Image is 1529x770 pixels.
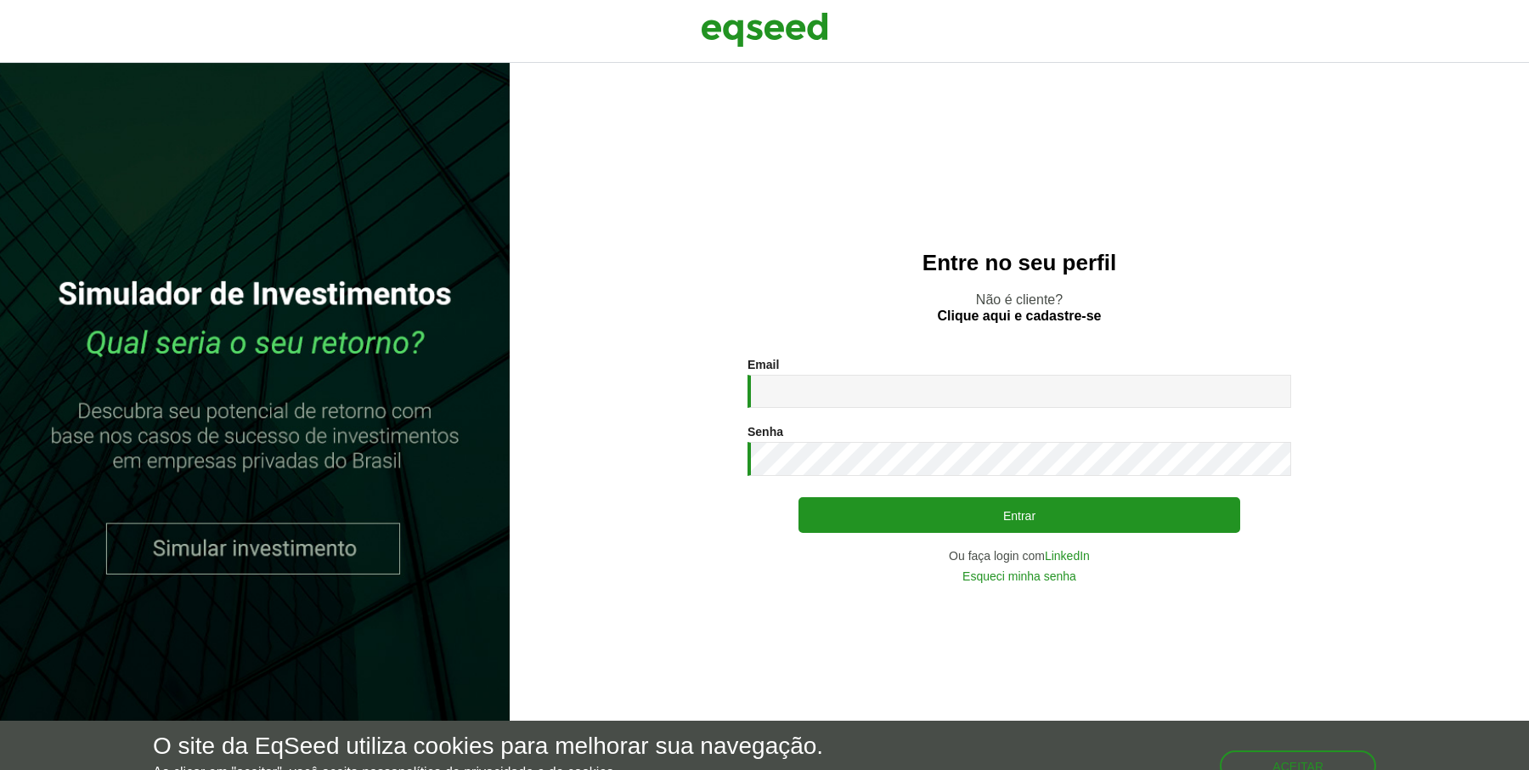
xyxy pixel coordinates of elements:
[748,359,779,371] label: Email
[798,497,1240,533] button: Entrar
[938,309,1102,323] a: Clique aqui e cadastre-se
[1045,550,1090,562] a: LinkedIn
[962,570,1076,582] a: Esqueci minha senha
[701,8,828,51] img: EqSeed Logo
[544,251,1495,275] h2: Entre no seu perfil
[544,292,1495,324] p: Não é cliente?
[153,733,823,760] h5: O site da EqSeed utiliza cookies para melhorar sua navegação.
[748,550,1291,562] div: Ou faça login com
[748,426,783,438] label: Senha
